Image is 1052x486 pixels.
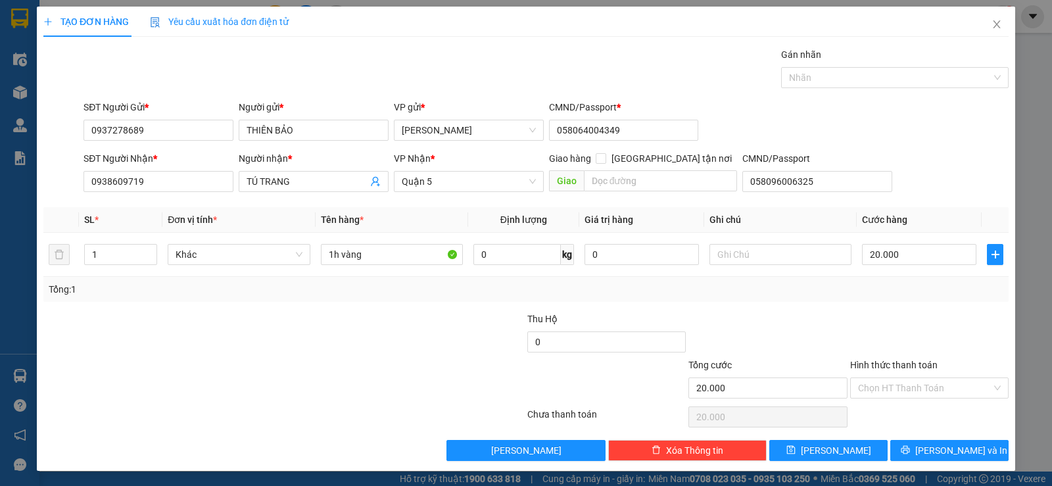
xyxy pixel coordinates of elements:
[585,214,633,225] span: Giá trị hàng
[402,120,536,140] span: Phan Rang
[901,445,910,456] span: printer
[84,214,95,225] span: SL
[992,19,1002,30] span: close
[150,16,289,27] span: Yêu cầu xuất hóa đơn điện tử
[43,17,53,26] span: plus
[527,314,558,324] span: Thu Hộ
[446,440,605,461] button: [PERSON_NAME]
[862,214,907,225] span: Cước hàng
[987,244,1003,265] button: plus
[988,249,1003,260] span: plus
[16,85,48,147] b: Trà Lan Viên
[84,100,233,114] div: SĐT Người Gửi
[704,207,857,233] th: Ghi chú
[890,440,1009,461] button: printer[PERSON_NAME] và In
[850,360,938,370] label: Hình thức thanh toán
[786,445,796,456] span: save
[84,151,233,166] div: SĐT Người Nhận
[781,49,821,60] label: Gán nhãn
[491,443,562,458] span: [PERSON_NAME]
[321,244,463,265] input: VD: Bàn, Ghế
[915,443,1007,458] span: [PERSON_NAME] và In
[49,244,70,265] button: delete
[500,214,547,225] span: Định lượng
[81,19,130,149] b: Trà Lan Viên - Gửi khách hàng
[176,245,302,264] span: Khác
[239,100,389,114] div: Người gửi
[606,151,737,166] span: [GEOGRAPHIC_DATA] tận nơi
[549,170,584,191] span: Giao
[239,151,389,166] div: Người nhận
[978,7,1015,43] button: Close
[321,214,364,225] span: Tên hàng
[561,244,574,265] span: kg
[801,443,871,458] span: [PERSON_NAME]
[394,100,544,114] div: VP gửi
[402,172,536,191] span: Quận 5
[110,62,181,79] li: (c) 2017
[709,244,851,265] input: Ghi Chú
[688,360,732,370] span: Tổng cước
[769,440,888,461] button: save[PERSON_NAME]
[652,445,661,456] span: delete
[394,153,431,164] span: VP Nhận
[526,407,687,430] div: Chưa thanh toán
[49,282,407,297] div: Tổng: 1
[608,440,767,461] button: deleteXóa Thông tin
[110,50,181,61] b: [DOMAIN_NAME]
[143,16,174,48] img: logo.jpg
[666,443,723,458] span: Xóa Thông tin
[584,170,738,191] input: Dọc đường
[43,16,129,27] span: TẠO ĐƠN HÀNG
[168,214,217,225] span: Đơn vị tính
[370,176,381,187] span: user-add
[150,17,160,28] img: icon
[549,100,699,114] div: CMND/Passport
[549,153,591,164] span: Giao hàng
[742,151,892,166] div: CMND/Passport
[585,244,699,265] input: 0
